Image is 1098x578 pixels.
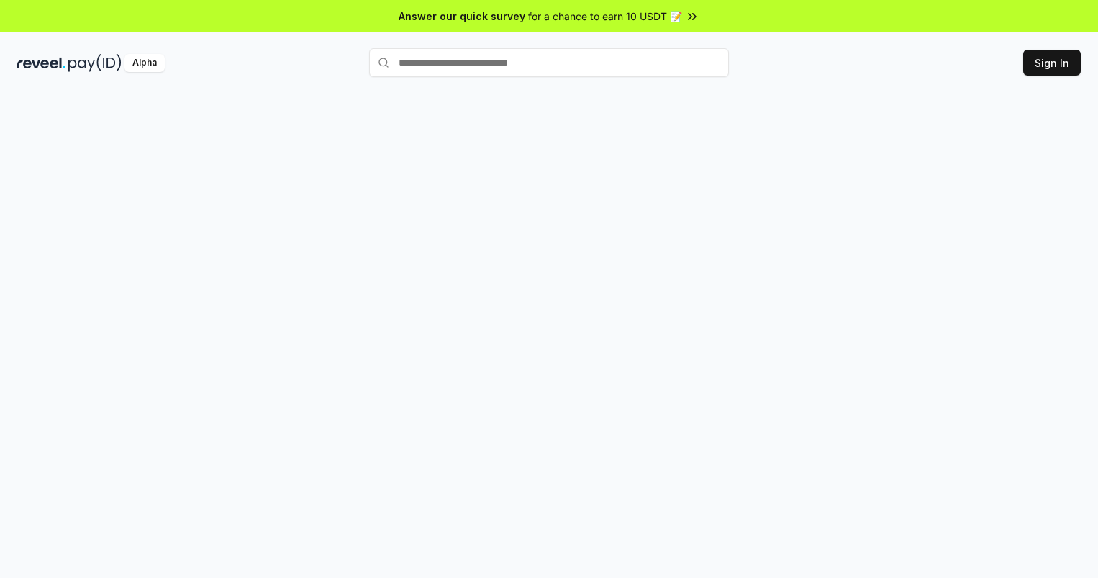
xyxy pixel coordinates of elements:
div: Alpha [124,54,165,72]
span: Answer our quick survey [399,9,525,24]
button: Sign In [1023,50,1081,76]
span: for a chance to earn 10 USDT 📝 [528,9,682,24]
img: reveel_dark [17,54,65,72]
img: pay_id [68,54,122,72]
